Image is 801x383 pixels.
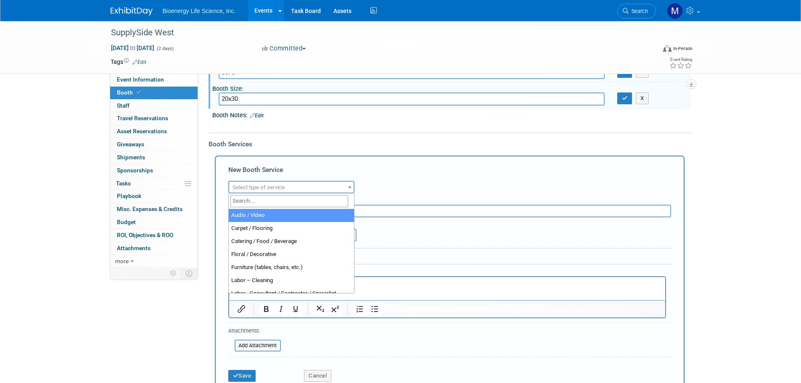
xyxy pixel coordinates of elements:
span: Giveaways [117,141,144,148]
img: ExhibitDay [111,7,153,16]
button: Bold [259,303,273,315]
a: more [110,255,198,268]
button: Numbered list [353,303,367,315]
i: Booth reservation complete [137,90,141,95]
a: Search [617,4,656,18]
a: Edit [132,59,146,65]
div: Booth Notes: [212,109,691,120]
a: Misc. Expenses & Credits [110,203,198,216]
li: Carpet / Flooring [229,222,354,235]
div: Booth Size: [212,82,691,93]
td: Toggle Event Tabs [180,268,198,279]
span: Budget [117,219,136,225]
button: Insert/edit link [234,303,248,315]
li: Floral / Decorative [229,248,354,261]
a: Tasks [110,177,198,190]
button: Cancel [304,370,331,382]
a: Event Information [110,74,198,86]
span: ROI, Objectives & ROO [117,232,173,238]
span: Misc. Expenses & Credits [117,206,182,212]
span: Tasks [116,180,131,187]
div: SupplySide West [108,25,643,40]
a: Edit [250,113,264,119]
span: Booth [117,89,143,96]
div: In-Person [673,45,693,52]
li: Labor – Cleaning [229,274,354,287]
button: Save [228,370,256,382]
span: Sponsorships [117,167,153,174]
input: Search... [230,195,348,207]
td: Personalize Event Tab Strip [166,268,181,279]
span: Select type of service [233,184,285,190]
li: Furniture (tables, chairs, etc.) [229,261,354,274]
span: Bioenergy Life Science, Inc. [163,8,236,14]
div: Ideally by [304,217,633,229]
span: (2 days) [156,46,174,51]
button: Underline [288,303,303,315]
a: Attachments [110,242,198,255]
button: X [636,92,649,104]
span: Attachments [117,245,151,251]
span: [DATE] [DATE] [111,44,155,52]
button: Subscript [313,303,328,315]
a: Sponsorships [110,164,198,177]
a: Giveaways [110,138,198,151]
div: Reservation Notes/Details: [228,268,666,276]
a: Staff [110,100,198,112]
td: Tags [111,58,146,66]
div: Description (optional) [228,193,671,205]
span: more [115,258,129,264]
div: New Booth Service [228,165,671,179]
a: Budget [110,216,198,229]
div: Event Format [606,44,693,56]
li: Labor - Consultant / Contractor / Specialist [229,287,354,300]
img: Format-Inperson.png [663,45,671,52]
a: Playbook [110,190,198,203]
a: Booth [110,87,198,99]
span: Playbook [117,193,141,199]
li: Catering / Food / Beverage [229,235,354,248]
span: Event Information [117,76,164,83]
span: Shipments [117,154,145,161]
button: Italic [274,303,288,315]
li: Audio / Video [229,209,354,222]
div: Booth Services [209,140,691,149]
img: Michelle Wald [667,3,683,19]
iframe: Rich Text Area [229,277,665,300]
div: Event Rating [669,58,692,62]
button: Superscript [328,303,342,315]
span: Search [629,8,648,14]
a: Asset Reservations [110,125,198,138]
button: Committed [259,44,309,53]
span: Travel Reservations [117,115,168,122]
a: Travel Reservations [110,112,198,125]
div: Attachments: [228,327,281,337]
span: to [129,45,137,51]
button: Bullet list [367,303,382,315]
span: Staff [117,102,130,109]
a: Shipments [110,151,198,164]
a: ROI, Objectives & ROO [110,229,198,242]
span: Asset Reservations [117,128,167,135]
